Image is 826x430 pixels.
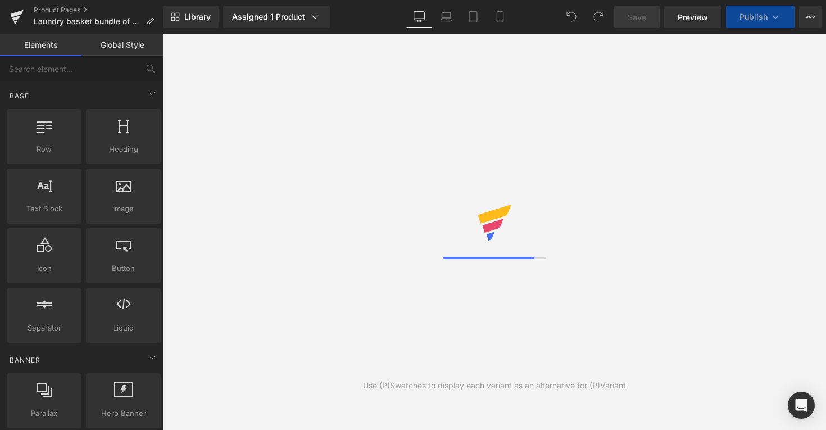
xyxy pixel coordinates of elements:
span: Image [89,203,157,215]
span: Save [628,11,646,23]
div: Use (P)Swatches to display each variant as an alternative for (P)Variant [363,379,626,392]
button: Publish [726,6,795,28]
a: Laptop [433,6,460,28]
span: Icon [10,262,78,274]
span: Liquid [89,322,157,334]
span: Heading [89,143,157,155]
div: Open Intercom Messenger [788,392,815,419]
span: Row [10,143,78,155]
button: More [799,6,822,28]
a: Preview [664,6,721,28]
span: Base [8,90,30,101]
button: Redo [587,6,610,28]
a: Tablet [460,6,487,28]
span: Parallax [10,408,78,419]
div: Assigned 1 Product [232,11,321,22]
a: Product Pages [34,6,163,15]
span: Preview [678,11,708,23]
span: Button [89,262,157,274]
span: Hero Banner [89,408,157,419]
button: Undo [560,6,583,28]
a: Mobile [487,6,514,28]
a: Desktop [406,6,433,28]
span: Text Block [10,203,78,215]
a: New Library [163,6,219,28]
span: Laundry basket bundle of Product Page - [DATE] 17:33:14 [34,17,142,26]
span: Separator [10,322,78,334]
span: Publish [739,12,768,21]
span: Library [184,12,211,22]
span: Banner [8,355,42,365]
a: Global Style [81,34,163,56]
